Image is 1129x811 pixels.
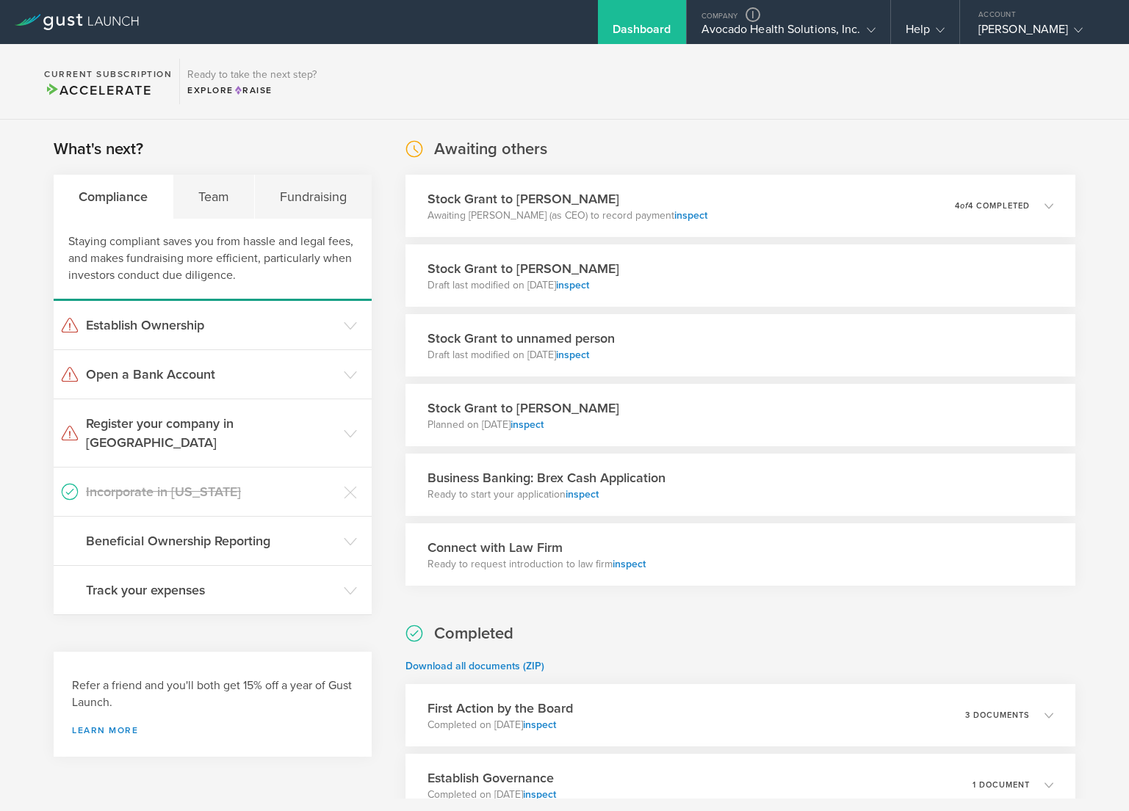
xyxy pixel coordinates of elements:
[906,22,945,44] div: Help
[44,70,172,79] h2: Current Subscription
[428,699,573,718] h3: First Action by the Board
[428,418,619,432] p: Planned on [DATE]
[86,581,336,600] h3: Track your expenses
[701,22,876,44] div: Avocado Health Solutions, Inc.
[428,259,619,278] h3: Stock Grant to [PERSON_NAME]
[86,414,336,452] h3: Register your company in [GEOGRAPHIC_DATA]
[428,278,619,293] p: Draft last modified on [DATE]
[428,468,666,487] h3: Business Banking: Brex Cash Application
[556,279,589,291] a: inspect
[523,719,556,731] a: inspect
[978,22,1103,44] div: [PERSON_NAME]
[54,175,173,219] div: Compliance
[613,22,671,44] div: Dashboard
[173,175,255,219] div: Team
[428,768,556,788] h3: Establish Governance
[523,788,556,801] a: inspect
[72,677,353,711] h3: Refer a friend and you'll both get 15% off a year of Gust Launch.
[955,202,1030,210] p: 4 4 completed
[86,531,336,550] h3: Beneficial Ownership Reporting
[434,139,547,160] h2: Awaiting others
[428,399,619,418] h3: Stock Grant to [PERSON_NAME]
[428,189,707,208] h3: Stock Grant to [PERSON_NAME]
[255,175,372,219] div: Fundraising
[54,219,372,301] div: Staying compliant saves you from hassle and legal fees, and makes fundraising more efficient, par...
[86,482,336,501] h3: Incorporate in [US_STATE]
[434,623,513,644] h2: Completed
[613,558,646,570] a: inspect
[54,139,143,160] h2: What's next?
[179,59,324,104] div: Ready to take the next step?ExploreRaise
[234,85,273,95] span: Raise
[556,349,589,361] a: inspect
[511,418,544,431] a: inspect
[960,201,968,211] em: of
[405,660,544,672] a: Download all documents (ZIP)
[428,718,573,732] p: Completed on [DATE]
[973,781,1030,789] p: 1 document
[428,208,707,223] p: Awaiting [PERSON_NAME] (as CEO) to record payment
[428,557,646,572] p: Ready to request introduction to law firm
[566,488,599,501] a: inspect
[428,348,615,363] p: Draft last modified on [DATE]
[428,788,556,802] p: Completed on [DATE]
[428,538,646,557] h3: Connect with Law Firm
[674,209,707,222] a: inspect
[86,316,336,335] h3: Establish Ownership
[428,487,666,502] p: Ready to start your application
[86,365,336,384] h3: Open a Bank Account
[187,70,317,80] h3: Ready to take the next step?
[187,84,317,97] div: Explore
[44,82,151,98] span: Accelerate
[428,329,615,348] h3: Stock Grant to unnamed person
[72,726,353,735] a: Learn more
[965,711,1030,719] p: 3 documents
